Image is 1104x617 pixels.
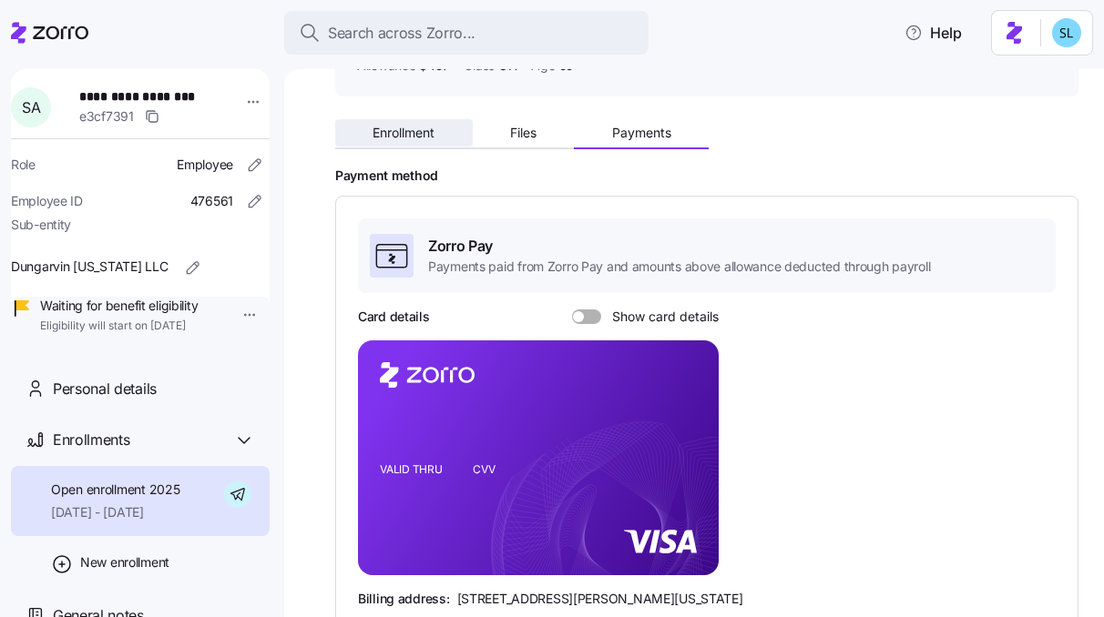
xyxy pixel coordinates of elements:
span: Sub-entity [11,216,71,234]
button: Help [890,15,976,51]
span: Zorro Pay [428,235,930,258]
span: Role [11,156,36,174]
span: New enrollment [80,553,169,571]
span: S A [22,100,40,115]
span: Payments [612,126,671,139]
span: 476561 [190,192,233,210]
span: Dungarvin [US_STATE] LLC [11,258,168,276]
h3: Card details [358,308,430,326]
span: Open enrollment 2025 [51,480,179,499]
button: Search across Zorro... [284,11,649,55]
tspan: CVV [473,462,496,476]
span: Search across Zorro... [328,22,475,45]
span: [DATE] - [DATE] [51,503,179,521]
span: [STREET_ADDRESS][PERSON_NAME][US_STATE] [457,590,743,608]
span: Employee ID [11,192,83,210]
span: Help [905,22,962,44]
span: Waiting for benefit eligibility [40,297,198,315]
span: Employee [177,156,233,174]
span: Eligibility will start on [DATE] [40,319,198,334]
tspan: VALID THRU [380,462,443,476]
h2: Payment method [335,167,1078,185]
span: Enrollment [373,126,434,139]
span: Billing address: [358,590,450,608]
span: Show card details [601,309,719,324]
span: e3cf7391 [79,107,134,126]
span: Enrollments [53,429,129,451]
span: Payments paid from Zorro Pay and amounts above allowance deducted through payroll [428,258,930,276]
img: 7c620d928e46699fcfb78cede4daf1d1 [1052,18,1081,47]
span: Files [510,126,537,139]
span: Personal details [53,378,157,400]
